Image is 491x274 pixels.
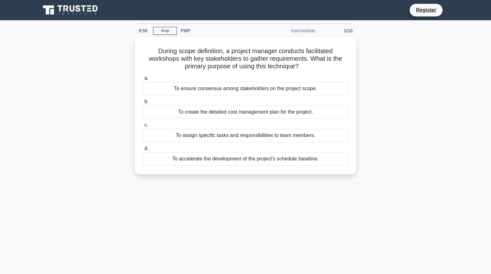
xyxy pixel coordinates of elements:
[135,24,153,37] div: 9:59
[144,75,148,81] span: a.
[412,6,440,14] a: Register
[177,24,264,37] div: PMP
[142,47,349,71] h5: During scope definition, a project manager conducts facilitated workshops with key stakeholders t...
[143,129,348,142] div: To assign specific tasks and responsibilities to team members.
[153,27,177,35] a: Stop
[144,99,148,104] span: b.
[143,105,348,119] div: To create the detailed cost management plan for the project.
[144,122,148,128] span: c.
[264,24,319,37] div: Intermediate
[144,146,148,151] span: d.
[143,82,348,95] div: To ensure consensus among stakeholders on the project scope.
[143,152,348,165] div: To accelerate the development of the project's schedule baseline.
[319,24,356,37] div: 1/10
